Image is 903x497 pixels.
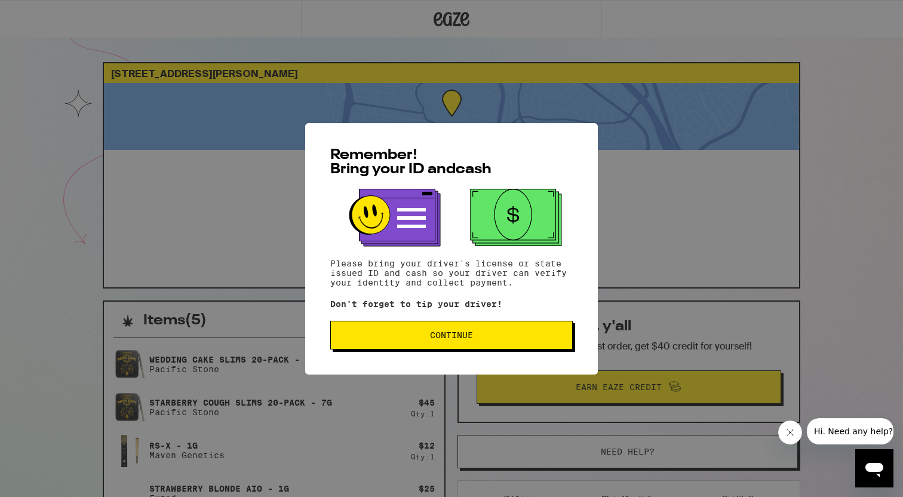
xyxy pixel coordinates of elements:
[330,321,573,349] button: Continue
[330,299,573,309] p: Don't forget to tip your driver!
[430,331,473,339] span: Continue
[855,449,893,487] iframe: Button to launch messaging window
[807,418,893,444] iframe: Message from company
[330,148,492,177] span: Remember! Bring your ID and cash
[330,259,573,287] p: Please bring your driver's license or state issued ID and cash so your driver can verify your ide...
[778,421,802,444] iframe: Close message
